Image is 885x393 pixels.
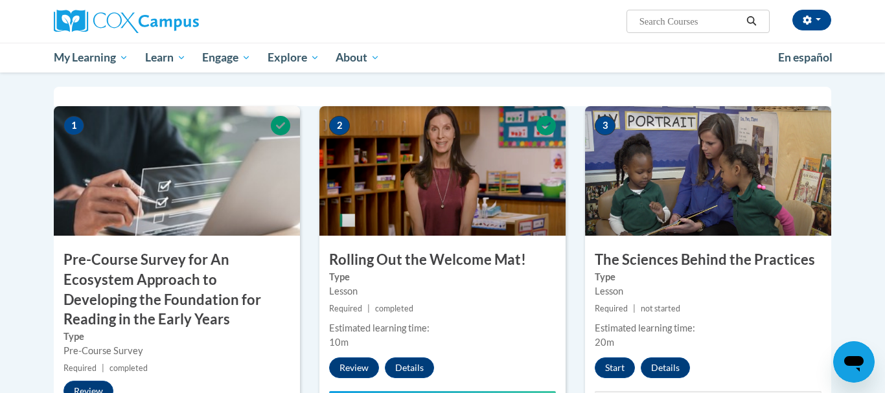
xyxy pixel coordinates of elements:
[375,304,413,313] span: completed
[367,304,370,313] span: |
[54,106,300,236] img: Course Image
[34,43,851,73] div: Main menu
[268,50,319,65] span: Explore
[595,321,822,335] div: Estimated learning time:
[329,357,379,378] button: Review
[336,50,380,65] span: About
[329,270,556,284] label: Type
[63,116,84,135] span: 1
[329,304,362,313] span: Required
[792,10,831,30] button: Account Settings
[641,357,690,378] button: Details
[137,43,194,73] a: Learn
[329,321,556,335] div: Estimated learning time:
[329,337,349,348] span: 10m
[54,10,300,33] a: Cox Campus
[633,304,636,313] span: |
[63,344,290,358] div: Pre-Course Survey
[54,10,199,33] img: Cox Campus
[54,50,128,65] span: My Learning
[638,14,742,29] input: Search Courses
[595,116,615,135] span: 3
[595,337,614,348] span: 20m
[194,43,259,73] a: Engage
[770,44,841,71] a: En español
[109,363,148,373] span: completed
[63,363,97,373] span: Required
[595,304,628,313] span: Required
[328,43,389,73] a: About
[385,357,434,378] button: Details
[259,43,328,73] a: Explore
[319,106,566,236] img: Course Image
[202,50,251,65] span: Engage
[641,304,680,313] span: not started
[329,284,556,298] div: Lesson
[319,250,566,270] h3: Rolling Out the Welcome Mat!
[833,341,875,383] iframe: Button to launch messaging window
[145,50,186,65] span: Learn
[595,284,822,298] div: Lesson
[595,270,822,284] label: Type
[585,250,831,270] h3: The Sciences Behind the Practices
[585,106,831,236] img: Course Image
[778,51,833,64] span: En español
[595,357,635,378] button: Start
[45,43,137,73] a: My Learning
[63,330,290,344] label: Type
[102,363,104,373] span: |
[742,14,761,29] button: Search
[54,250,300,330] h3: Pre-Course Survey for An Ecosystem Approach to Developing the Foundation for Reading in the Early...
[329,116,350,135] span: 2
